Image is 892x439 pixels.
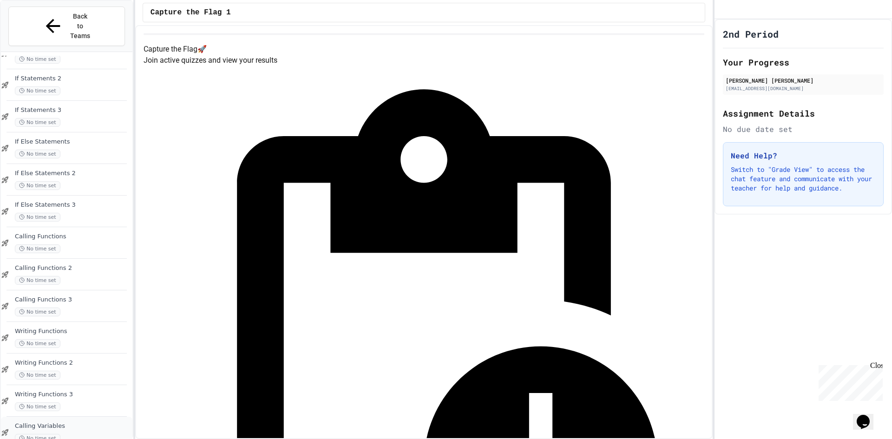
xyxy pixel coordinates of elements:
span: No time set [15,339,60,348]
span: Writing Functions [15,328,131,335]
span: No time set [15,402,60,411]
div: [PERSON_NAME] [PERSON_NAME] [726,76,881,85]
span: No time set [15,213,60,222]
span: No time set [15,55,60,64]
span: If Else Statements 3 [15,201,131,209]
span: Calling Functions 3 [15,296,131,304]
span: If Statements 3 [15,106,131,114]
h1: 2nd Period [723,27,779,40]
span: No time set [15,244,60,253]
span: No time set [15,276,60,285]
p: Switch to "Grade View" to access the chat feature and communicate with your teacher for help and ... [731,165,876,193]
span: Back to Teams [69,12,91,41]
span: Calling Variables [15,422,131,430]
h2: Your Progress [723,56,884,69]
span: If Else Statements 2 [15,170,131,177]
span: If Else Statements [15,138,131,146]
span: No time set [15,86,60,95]
iframe: chat widget [853,402,883,430]
h2: Assignment Details [723,107,884,120]
div: Chat with us now!Close [4,4,64,59]
h3: Need Help? [731,150,876,161]
iframe: chat widget [815,361,883,401]
span: No time set [15,371,60,380]
div: [EMAIL_ADDRESS][DOMAIN_NAME] [726,85,881,92]
span: Calling Functions [15,233,131,241]
div: No due date set [723,124,884,135]
span: Calling Functions 2 [15,264,131,272]
span: No time set [15,150,60,158]
span: Capture the Flag 1 [151,7,231,18]
h4: Capture the Flag 🚀 [144,44,704,55]
span: No time set [15,181,60,190]
span: If Statements 2 [15,75,131,83]
p: Join active quizzes and view your results [144,55,704,66]
span: No time set [15,308,60,316]
span: Writing Functions 2 [15,359,131,367]
span: Writing Functions 3 [15,391,131,399]
button: Back to Teams [8,7,125,46]
span: No time set [15,118,60,127]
